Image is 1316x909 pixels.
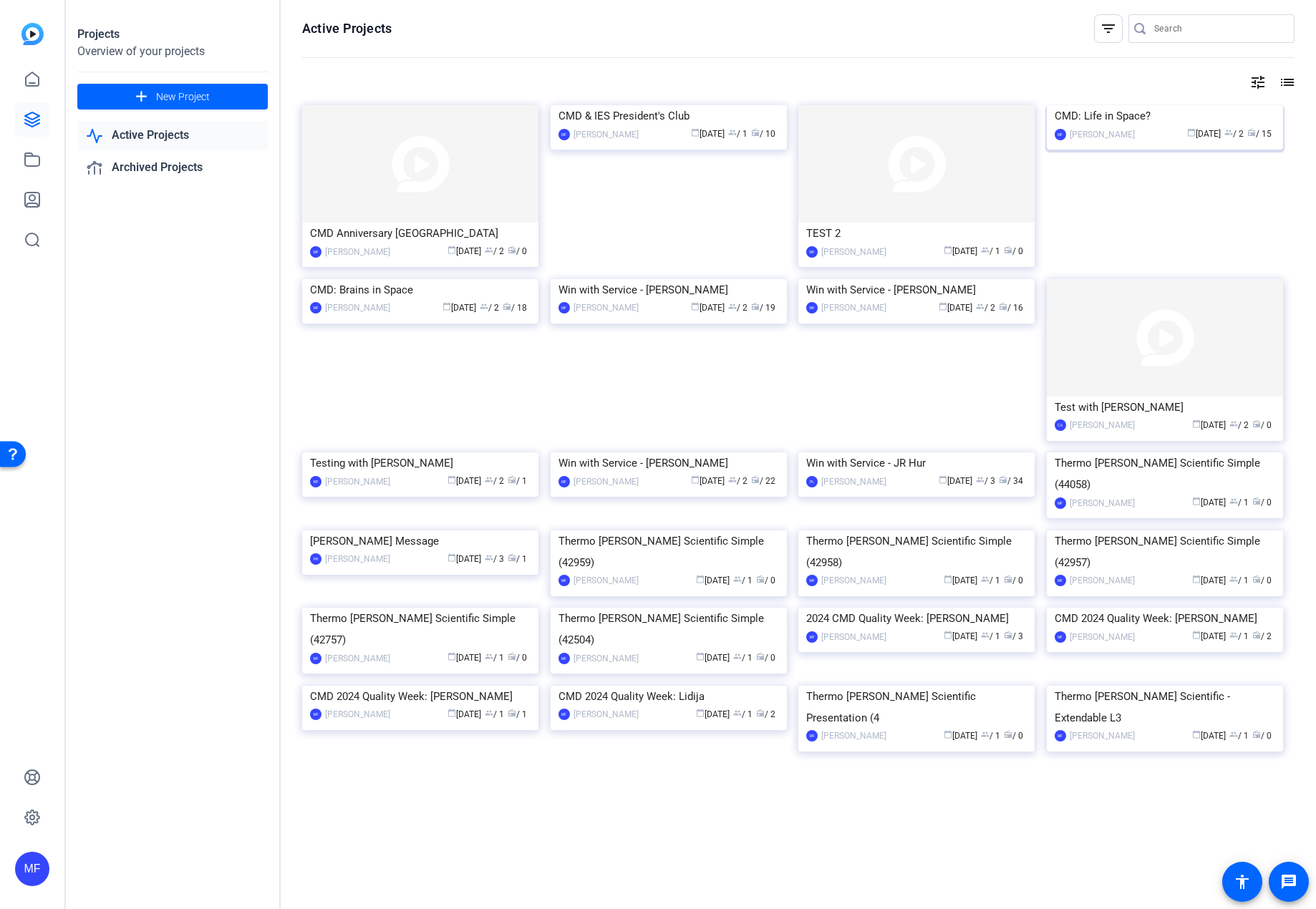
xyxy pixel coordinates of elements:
div: PL [806,476,818,487]
div: [PERSON_NAME] [325,707,390,721]
span: calendar_today [944,575,952,583]
span: calendar_today [1192,419,1201,428]
div: PR [310,553,321,565]
div: MF [558,129,570,140]
span: [DATE] [1192,731,1226,741]
span: / 0 [756,653,775,663]
span: / 1 [981,731,1000,741]
span: / 0 [1004,246,1023,256]
div: Thermo [PERSON_NAME] Scientific Presentation (4 [806,686,1027,729]
span: / 0 [756,575,775,585]
div: MF [310,302,321,313]
div: CA [1055,419,1066,431]
div: MF [310,653,321,664]
span: / 1 [981,575,1000,585]
span: radio [1252,497,1261,505]
span: group [728,302,737,311]
mat-icon: filter_list [1100,20,1117,37]
span: / 1 [508,476,527,486]
span: [DATE] [442,303,476,313]
span: [DATE] [944,575,977,585]
span: group [976,475,984,484]
span: radio [508,246,516,254]
div: CMD 2024 Quality Week: [PERSON_NAME] [1055,608,1275,629]
span: / 0 [1004,575,1023,585]
div: [PERSON_NAME] [821,630,886,644]
span: radio [751,128,760,137]
div: [PERSON_NAME] [574,127,639,142]
div: Test with [PERSON_NAME] [1055,397,1275,418]
div: Thermo [PERSON_NAME] Scientific - Extendable L3 [1055,686,1275,729]
span: / 0 [1252,420,1272,430]
span: / 1 [981,246,1000,256]
span: / 1 [1229,631,1249,641]
mat-icon: message [1280,873,1297,890]
span: group [733,652,742,661]
div: Thermo [PERSON_NAME] Scientific Simple (42958) [806,530,1027,573]
span: New Project [156,89,210,104]
span: radio [1004,575,1012,583]
span: calendar_today [1192,730,1201,739]
span: [DATE] [1192,631,1226,641]
span: radio [1004,631,1012,639]
div: CMD: Brains in Space [310,279,531,301]
span: [DATE] [1192,497,1226,507]
span: radio [1252,631,1261,639]
mat-icon: tune [1249,74,1267,91]
span: group [1229,631,1238,639]
div: Thermo [PERSON_NAME] Scientific Simple (42757) [310,608,531,651]
span: / 2 [485,246,504,256]
span: group [480,302,488,311]
div: MF [558,575,570,586]
span: / 2 [1252,631,1272,641]
span: [DATE] [447,709,481,719]
span: / 1 [1229,575,1249,585]
div: Thermo [PERSON_NAME] Scientific Simple (42957) [1055,530,1275,573]
div: [PERSON_NAME] [821,729,886,743]
span: radio [503,302,511,311]
span: / 22 [751,476,775,486]
div: Win with Service - JR Hur [806,452,1027,474]
span: / 1 [733,709,753,719]
span: group [485,475,493,484]
div: [PERSON_NAME] [574,707,639,721]
div: MF [310,476,321,487]
span: [DATE] [696,653,730,663]
span: calendar_today [1192,631,1201,639]
div: Projects [77,26,268,43]
div: [PERSON_NAME] [574,475,639,489]
span: radio [508,475,516,484]
span: calendar_today [447,709,456,717]
span: / 1 [981,631,1000,641]
span: calendar_today [691,475,700,484]
div: MF [806,631,818,643]
div: MF [15,852,49,886]
div: [PERSON_NAME] [1070,729,1135,743]
div: MF [558,709,570,720]
input: Search [1154,20,1283,37]
span: calendar_today [944,631,952,639]
mat-icon: list [1277,74,1295,91]
span: group [1229,497,1238,505]
span: group [733,709,742,717]
span: [DATE] [944,631,977,641]
span: group [1224,128,1233,137]
span: [DATE] [696,709,730,719]
span: radio [1004,246,1012,254]
h1: Active Projects [302,20,392,37]
div: Thermo [PERSON_NAME] Scientific Simple (44058) [1055,452,1275,495]
div: MF [310,709,321,720]
span: group [976,302,984,311]
span: group [981,730,990,739]
div: [PERSON_NAME] [821,245,886,259]
div: 2024 CMD Quality Week: [PERSON_NAME] [806,608,1027,629]
div: Overview of your projects [77,43,268,60]
span: / 2 [756,709,775,719]
span: calendar_today [1192,497,1201,505]
span: / 1 [733,575,753,585]
a: Active Projects [77,121,268,150]
span: radio [756,575,765,583]
span: calendar_today [696,652,705,661]
div: MF [1055,631,1066,643]
span: group [981,246,990,254]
